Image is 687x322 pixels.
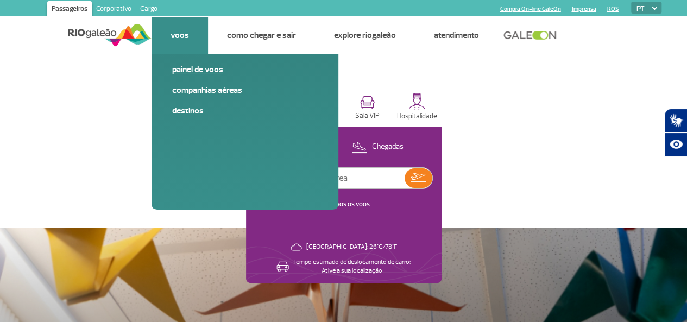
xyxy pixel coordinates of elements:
p: Tempo estimado de deslocamento de carro: Ative a sua localização [293,258,411,275]
a: Cargo [136,1,162,18]
a: Painel de voos [172,64,318,75]
p: Chegadas [372,142,404,152]
button: Hospitalidade [393,89,442,127]
a: Corporativo [92,1,136,18]
a: Destinos [172,105,318,117]
div: Plugin de acessibilidade da Hand Talk. [664,109,687,156]
a: VER TODOS OS VOOS [317,201,370,208]
a: Passageiros [47,1,92,18]
button: Abrir tradutor de língua de sinais. [664,109,687,132]
a: Voos [171,30,189,41]
p: Sala VIP [355,112,380,120]
button: Sala VIP [344,89,392,127]
button: Chegadas [348,140,407,154]
img: vipRoom.svg [360,96,375,109]
p: Hospitalidade [397,112,437,121]
a: Como chegar e sair [227,30,296,41]
p: [GEOGRAPHIC_DATA]: 26°C/78°F [306,243,397,251]
button: VER TODOS OS VOOS [314,200,373,209]
a: Atendimento [434,30,479,41]
a: Compra On-line GaleOn [500,5,560,12]
a: Imprensa [571,5,596,12]
a: Explore RIOgaleão [334,30,396,41]
button: Abrir recursos assistivos. [664,132,687,156]
a: Companhias Aéreas [172,84,318,96]
a: RQS [607,5,619,12]
img: hospitality.svg [408,93,425,110]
